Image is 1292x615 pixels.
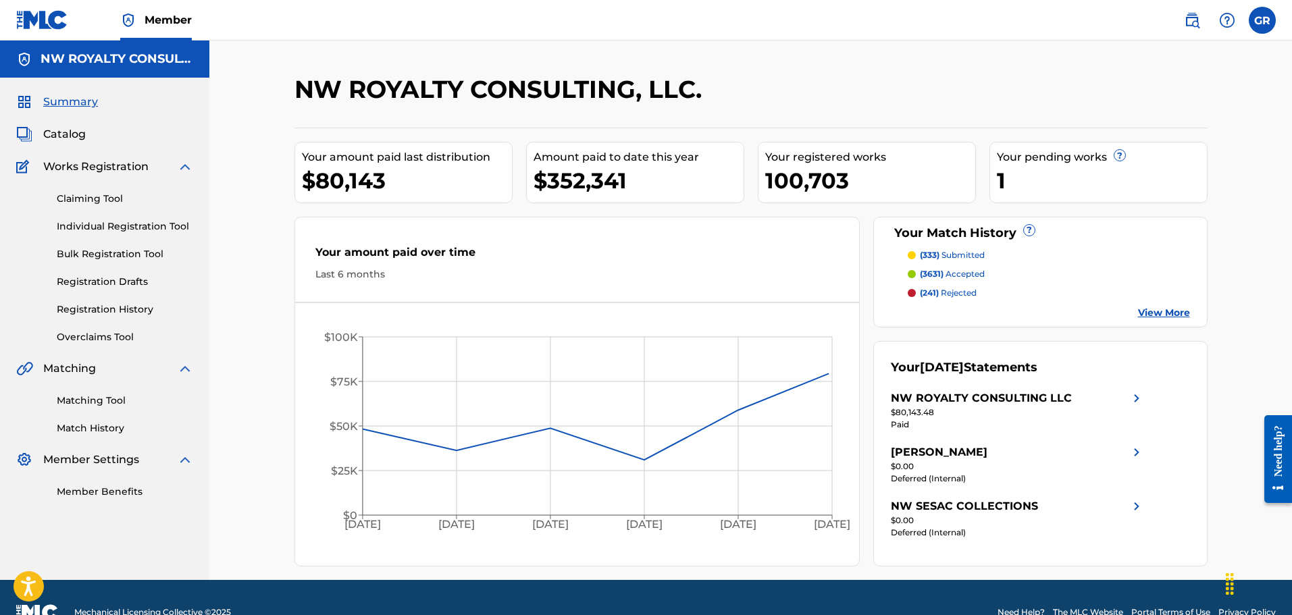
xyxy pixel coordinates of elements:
[891,419,1145,431] div: Paid
[344,518,380,531] tspan: [DATE]
[43,452,139,468] span: Member Settings
[532,518,569,531] tspan: [DATE]
[16,159,34,175] img: Works Registration
[920,249,985,261] p: submitted
[302,165,512,196] div: $80,143
[16,51,32,68] img: Accounts
[57,394,193,408] a: Matching Tool
[891,460,1145,473] div: $0.00
[177,360,193,377] img: expand
[997,149,1207,165] div: Your pending works
[814,518,850,531] tspan: [DATE]
[765,149,975,165] div: Your registered works
[891,358,1037,377] div: Your Statements
[43,94,98,110] span: Summary
[891,444,987,460] div: [PERSON_NAME]
[315,244,839,267] div: Your amount paid over time
[891,473,1145,485] div: Deferred (Internal)
[16,452,32,468] img: Member Settings
[1219,12,1235,28] img: help
[438,518,475,531] tspan: [DATE]
[177,159,193,175] img: expand
[1219,564,1241,604] div: Drag
[16,94,32,110] img: Summary
[1179,7,1206,34] a: Public Search
[1129,390,1145,406] img: right chevron icon
[57,192,193,206] a: Claiming Tool
[1224,550,1292,615] iframe: Chat Widget
[16,126,32,142] img: Catalog
[920,269,944,279] span: (3631)
[16,126,86,142] a: CatalogCatalog
[329,420,357,433] tspan: $50K
[43,159,149,175] span: Works Registration
[16,10,68,30] img: MLC Logo
[920,360,964,375] span: [DATE]
[1129,498,1145,514] img: right chevron icon
[16,94,98,110] a: SummarySummary
[1249,7,1276,34] div: User Menu
[302,149,512,165] div: Your amount paid last distribution
[342,509,357,522] tspan: $0
[920,288,939,298] span: (241)
[765,165,975,196] div: 100,703
[1138,306,1190,320] a: View More
[626,518,663,531] tspan: [DATE]
[57,302,193,317] a: Registration History
[908,287,1190,299] a: (241) rejected
[997,165,1207,196] div: 1
[57,219,193,234] a: Individual Registration Tool
[891,406,1145,419] div: $80,143.48
[1254,404,1292,513] iframe: Resource Center
[908,249,1190,261] a: (333) submitted
[41,51,193,67] h5: NW ROYALTY CONSULTING, LLC.
[43,126,86,142] span: Catalog
[330,464,357,477] tspan: $25K
[57,330,193,344] a: Overclaims Tool
[43,360,96,377] span: Matching
[891,514,1145,527] div: $0.00
[177,452,193,468] img: expand
[534,149,744,165] div: Amount paid to date this year
[891,498,1038,514] div: NW SESAC COLLECTIONS
[315,267,839,282] div: Last 6 months
[57,247,193,261] a: Bulk Registration Tool
[908,268,1190,280] a: (3631) accepted
[57,421,193,435] a: Match History
[534,165,744,196] div: $352,341
[16,360,33,377] img: Matching
[920,287,977,299] p: rejected
[891,390,1072,406] div: NW ROYALTY CONSULTING LLC
[294,74,708,105] h2: NW ROYALTY CONSULTING, LLC.
[891,498,1145,539] a: NW SESAC COLLECTIONSright chevron icon$0.00Deferred (Internal)
[920,250,939,260] span: (333)
[891,527,1145,539] div: Deferred (Internal)
[891,224,1190,242] div: Your Match History
[720,518,756,531] tspan: [DATE]
[57,485,193,499] a: Member Benefits
[57,275,193,289] a: Registration Drafts
[324,331,357,344] tspan: $100K
[1214,7,1241,34] div: Help
[1184,12,1200,28] img: search
[330,375,357,388] tspan: $75K
[891,444,1145,485] a: [PERSON_NAME]right chevron icon$0.00Deferred (Internal)
[1024,225,1035,236] span: ?
[145,12,192,28] span: Member
[120,12,136,28] img: Top Rightsholder
[1129,444,1145,460] img: right chevron icon
[920,268,985,280] p: accepted
[1114,150,1125,161] span: ?
[891,390,1145,431] a: NW ROYALTY CONSULTING LLCright chevron icon$80,143.48Paid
